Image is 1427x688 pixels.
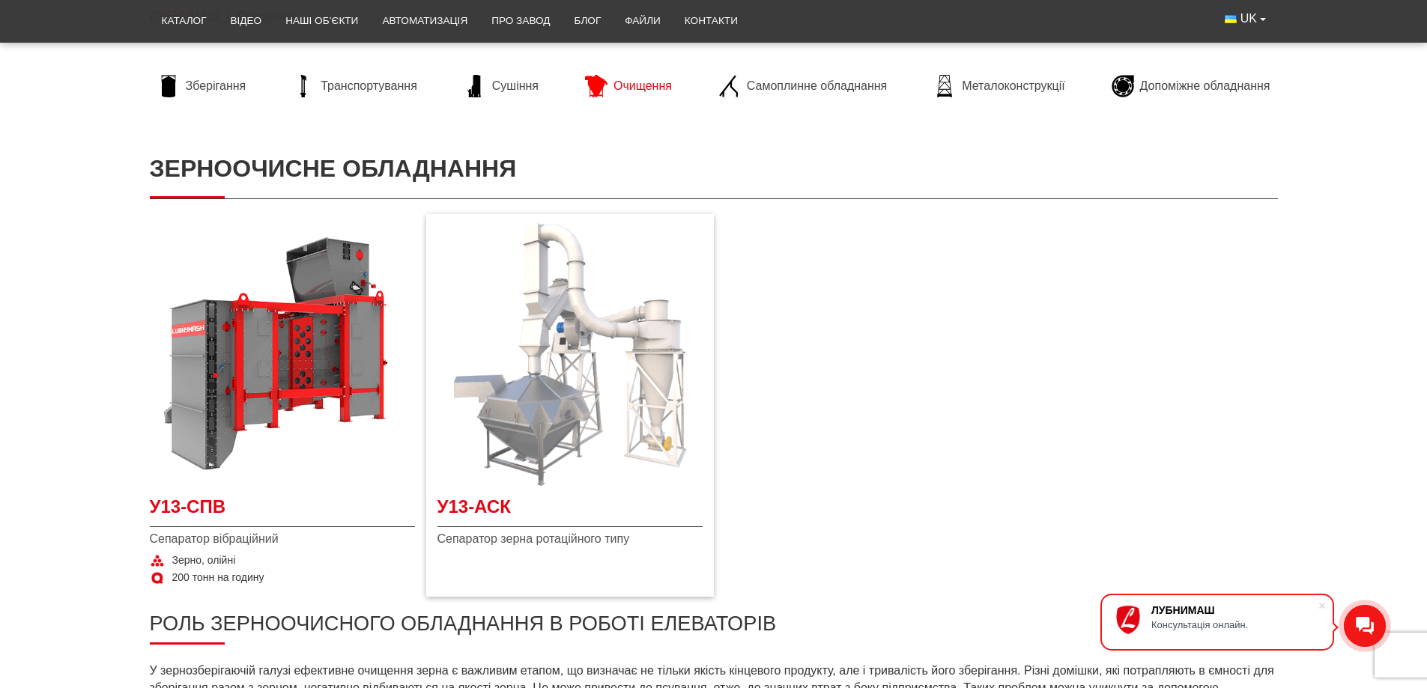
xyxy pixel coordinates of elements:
[172,570,264,585] span: 200 тонн на годину
[962,78,1064,94] span: Металоконструкції
[150,494,415,528] a: У13-СПВ
[370,4,479,37] a: Автоматизація
[1225,15,1237,23] img: Українська
[186,78,246,94] span: Зберігання
[172,553,236,568] span: Зерно, олійні
[711,75,894,97] a: Самоплинне обладнання
[1151,619,1318,630] div: Консультація онлайн.
[1240,10,1257,27] span: UK
[437,494,703,528] a: У13-АСК
[150,75,254,97] a: Зберігання
[285,75,425,97] a: Транспортування
[1140,78,1270,94] span: Допоміжне обладнання
[150,531,415,547] span: Сепаратор вібраційний
[219,4,274,37] a: Відео
[150,4,219,37] a: Каталог
[747,78,887,94] span: Самоплинне обладнання
[1151,604,1318,616] div: ЛУБНИМАШ
[150,612,1278,645] h2: Роль зерноочисного обладнання в роботі елеваторів
[613,78,672,94] span: Очищення
[578,75,679,97] a: Очищення
[437,531,703,547] span: Сепаратор зерна ротаційного типу
[926,75,1072,97] a: Металоконструкції
[492,78,539,94] span: Сушіння
[479,4,562,37] a: Про завод
[1104,75,1278,97] a: Допоміжне обладнання
[321,78,417,94] span: Транспортування
[456,75,546,97] a: Сушіння
[562,4,613,37] a: Блог
[673,4,750,37] a: Контакти
[150,139,1278,198] h1: Зерноочисне обладнання
[273,4,370,37] a: Наші об’єкти
[1213,4,1277,33] button: UK
[613,4,673,37] a: Файли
